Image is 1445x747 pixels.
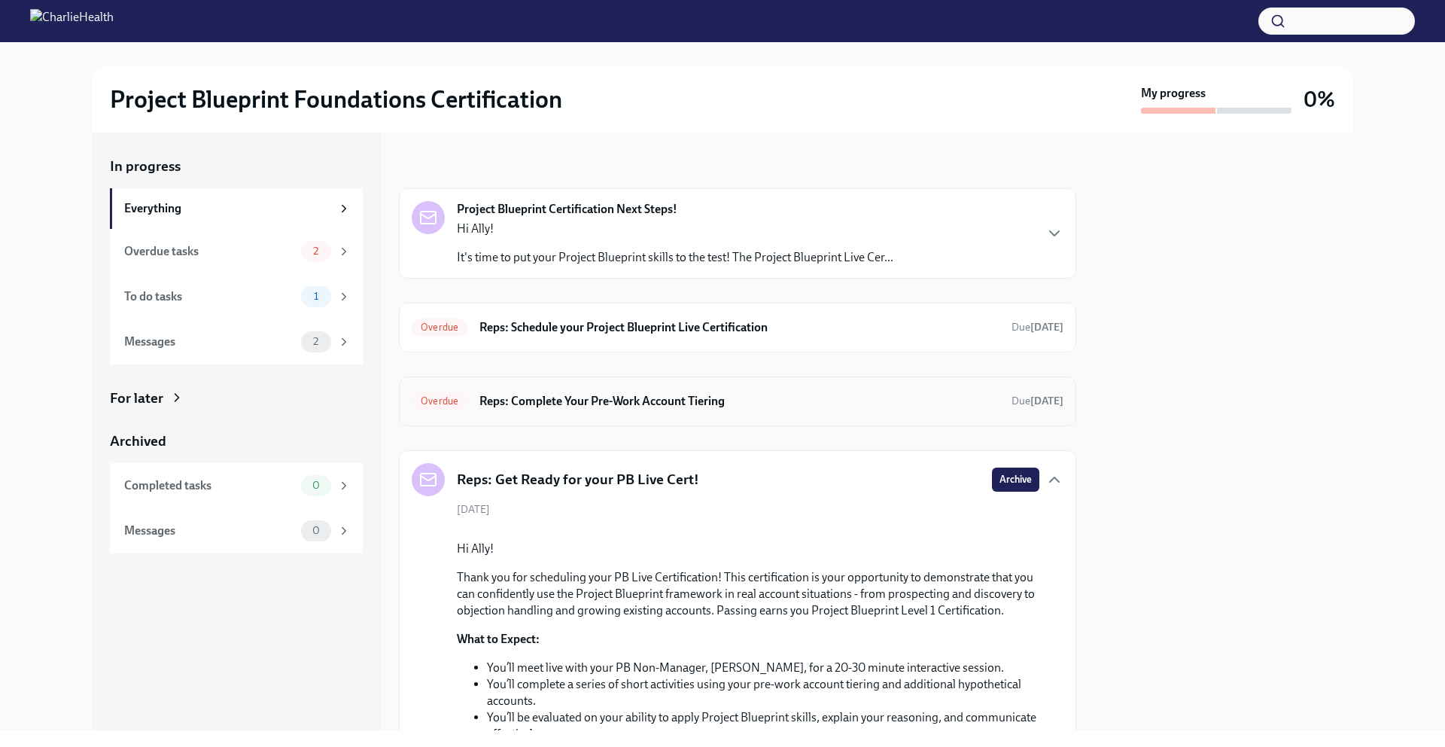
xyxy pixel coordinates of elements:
[124,288,295,305] div: To do tasks
[110,319,363,364] a: Messages2
[1030,395,1063,407] strong: [DATE]
[110,389,363,408] a: For later
[992,468,1039,492] button: Archive
[412,395,467,407] span: Overdue
[30,9,114,33] img: CharlieHealth
[479,319,999,336] h6: Reps: Schedule your Project Blueprint Live Certification
[457,221,893,237] p: Hi Ally!
[479,393,999,410] h6: Reps: Complete Your Pre-Work Account Tiering
[399,157,470,176] div: In progress
[457,470,699,489] h5: Reps: Get Ready for your PB Live Cert!
[1011,320,1063,334] span: September 3rd, 2025 09:00
[1304,86,1335,113] h3: 0%
[303,480,329,491] span: 0
[457,502,490,517] span: [DATE]
[412,322,467,333] span: Overdue
[110,463,363,508] a: Completed tasks0
[124,243,295,260] div: Overdue tasks
[1011,321,1063,334] span: Due
[124,523,295,539] div: Messages
[412,389,1063,413] a: OverdueReps: Complete Your Pre-Work Account TieringDue[DATE]
[110,188,363,229] a: Everything
[487,676,1039,709] li: You’ll complete a series of short activities using your pre-work account tiering and additional h...
[412,316,1063,340] a: OverdueReps: Schedule your Project Blueprint Live CertificationDue[DATE]
[110,431,363,451] a: Archived
[1030,321,1063,334] strong: [DATE]
[1011,395,1063,407] span: Due
[304,336,327,347] span: 2
[487,709,1039,742] li: You’ll be evaluated on your ability to apply Project Blueprint skills, explain your reasoning, an...
[457,201,677,218] strong: Project Blueprint Certification Next Steps!
[124,334,295,350] div: Messages
[303,525,329,536] span: 0
[999,472,1032,487] span: Archive
[304,245,327,257] span: 2
[457,569,1039,619] p: Thank you for scheduling your PB Live Certification! This certification is your opportunity to de...
[110,229,363,274] a: Overdue tasks2
[457,632,540,646] strong: What to Expect:
[110,389,163,408] div: For later
[487,660,1039,676] li: You’ll meet live with your PB Non-Manager, [PERSON_NAME], for a 20-30 minute interactive session.
[1141,85,1206,102] strong: My progress
[457,541,1039,557] p: Hi Ally!
[124,200,331,217] div: Everything
[1011,394,1063,408] span: September 8th, 2025 09:00
[110,274,363,319] a: To do tasks1
[124,477,295,494] div: Completed tasks
[457,249,893,266] p: It's time to put your Project Blueprint skills to the test! The Project Blueprint Live Cer...
[110,84,562,114] h2: Project Blueprint Foundations Certification
[305,291,327,302] span: 1
[110,157,363,176] a: In progress
[110,508,363,553] a: Messages0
